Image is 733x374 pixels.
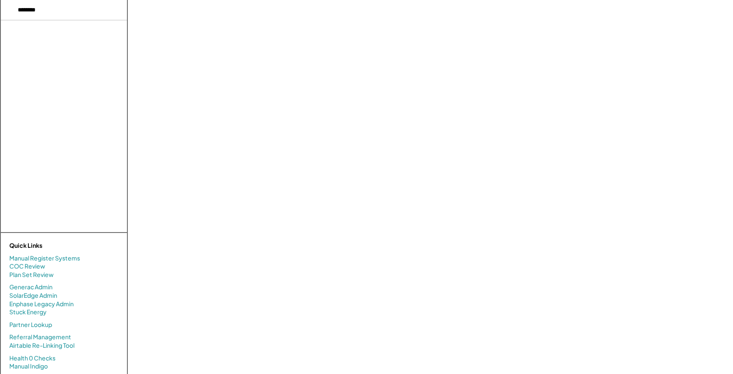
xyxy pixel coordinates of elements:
[9,271,54,279] a: Plan Set Review
[9,241,94,250] div: Quick Links
[9,300,74,308] a: Enphase Legacy Admin
[9,291,57,300] a: SolarEdge Admin
[9,362,48,371] a: Manual Indigo
[9,333,71,341] a: Referral Management
[9,308,47,316] a: Stuck Energy
[9,354,55,363] a: Health 0 Checks
[9,321,52,329] a: Partner Lookup
[9,341,74,350] a: Airtable Re-Linking Tool
[9,254,80,263] a: Manual Register Systems
[9,262,45,271] a: COC Review
[9,283,52,291] a: Generac Admin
